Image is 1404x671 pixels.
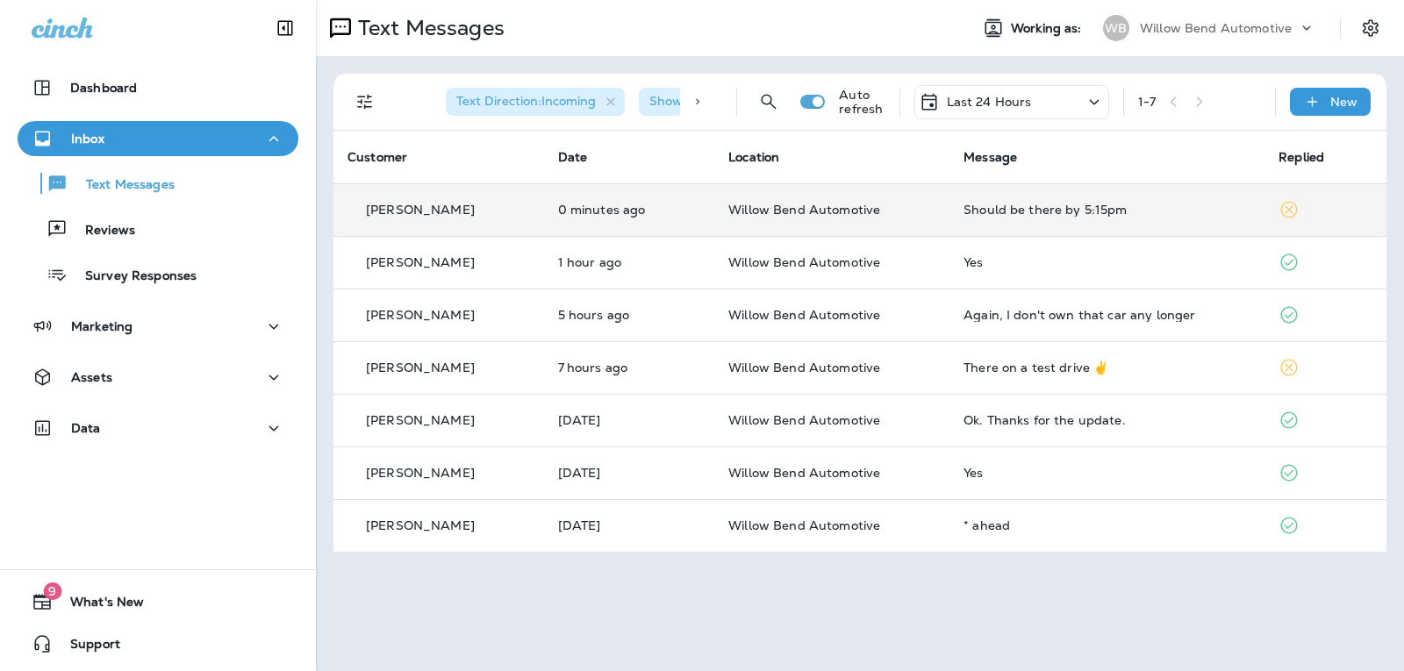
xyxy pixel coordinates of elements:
[1279,149,1324,165] span: Replied
[558,203,701,217] p: Sep 4, 2025 04:54 PM
[728,518,880,533] span: Willow Bend Automotive
[728,254,880,270] span: Willow Bend Automotive
[70,81,137,95] p: Dashboard
[1330,95,1357,109] p: New
[366,466,475,480] p: [PERSON_NAME]
[558,255,701,269] p: Sep 4, 2025 03:37 PM
[71,319,133,333] p: Marketing
[963,308,1250,322] div: Again, I don't own that car any longer
[18,256,298,293] button: Survey Responses
[963,466,1250,480] div: Yes
[1138,95,1156,109] div: 1 - 7
[963,518,1250,532] div: * ahead
[456,93,596,109] span: Text Direction : Incoming
[751,84,786,119] button: Search Messages
[366,360,475,375] p: [PERSON_NAME]
[366,255,475,269] p: [PERSON_NAME]
[1355,12,1386,44] button: Settings
[18,360,298,395] button: Assets
[558,518,701,532] p: Sep 3, 2025 10:17 AM
[839,88,885,116] p: Auto refresh
[71,421,101,435] p: Data
[1011,21,1085,36] span: Working as:
[366,308,475,322] p: [PERSON_NAME]
[963,149,1017,165] span: Message
[558,360,701,375] p: Sep 4, 2025 09:27 AM
[728,412,880,428] span: Willow Bend Automotive
[558,466,701,480] p: Sep 3, 2025 11:33 AM
[347,84,383,119] button: Filters
[68,177,175,194] p: Text Messages
[71,132,104,146] p: Inbox
[18,70,298,105] button: Dashboard
[947,95,1032,109] p: Last 24 Hours
[1103,15,1129,41] div: WB
[18,584,298,619] button: 9What's New
[558,413,701,427] p: Sep 3, 2025 01:25 PM
[963,413,1250,427] div: Ok. Thanks for the update.
[446,88,625,116] div: Text Direction:Incoming
[728,360,880,375] span: Willow Bend Automotive
[261,11,310,46] button: Collapse Sidebar
[71,370,112,384] p: Assets
[18,309,298,344] button: Marketing
[351,15,505,41] p: Text Messages
[18,165,298,202] button: Text Messages
[366,518,475,532] p: [PERSON_NAME]
[347,149,407,165] span: Customer
[558,308,701,322] p: Sep 4, 2025 11:36 AM
[53,637,120,658] span: Support
[366,413,475,427] p: [PERSON_NAME]
[68,223,135,239] p: Reviews
[963,360,1250,375] div: There on a test drive ✌️
[43,582,61,600] span: 9
[18,211,298,247] button: Reviews
[728,202,880,218] span: Willow Bend Automotive
[728,307,880,323] span: Willow Bend Automotive
[963,203,1250,217] div: Should be there by 5:15pm
[366,203,475,217] p: [PERSON_NAME]
[53,595,144,616] span: What's New
[558,149,588,165] span: Date
[963,255,1250,269] div: Yes
[728,149,779,165] span: Location
[18,121,298,156] button: Inbox
[18,626,298,661] button: Support
[68,268,197,285] p: Survey Responses
[649,93,861,109] span: Show Start/Stop/Unsubscribe : true
[18,410,298,446] button: Data
[1140,21,1292,35] p: Willow Bend Automotive
[639,88,890,116] div: Show Start/Stop/Unsubscribe:true
[728,465,880,481] span: Willow Bend Automotive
